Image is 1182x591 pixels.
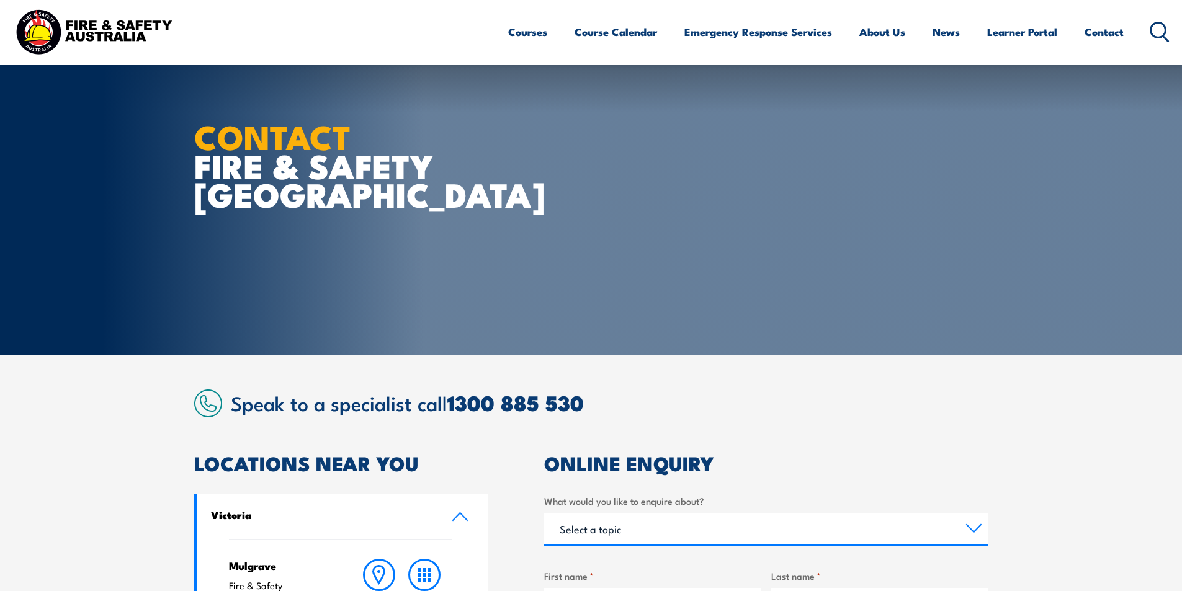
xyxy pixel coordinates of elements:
[987,16,1057,48] a: Learner Portal
[197,494,488,539] a: Victoria
[575,16,657,48] a: Course Calendar
[211,508,433,522] h4: Victoria
[194,454,488,471] h2: LOCATIONS NEAR YOU
[933,16,960,48] a: News
[544,569,761,583] label: First name
[859,16,905,48] a: About Us
[544,494,988,508] label: What would you like to enquire about?
[231,391,988,414] h2: Speak to a specialist call
[447,386,584,419] a: 1300 885 530
[771,569,988,583] label: Last name
[229,559,333,572] h4: Mulgrave
[544,454,988,471] h2: ONLINE ENQUIRY
[194,110,351,161] strong: CONTACT
[1085,16,1124,48] a: Contact
[684,16,832,48] a: Emergency Response Services
[194,122,501,208] h1: FIRE & SAFETY [GEOGRAPHIC_DATA]
[508,16,547,48] a: Courses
